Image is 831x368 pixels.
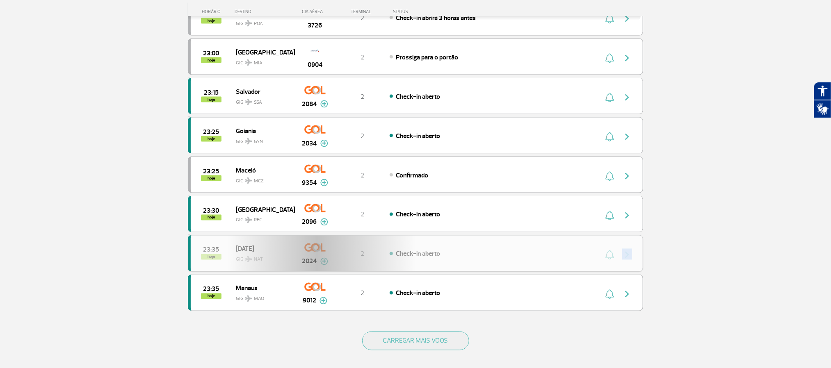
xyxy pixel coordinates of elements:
[201,293,221,299] span: hoje
[245,217,252,223] img: destiny_airplane.svg
[245,295,252,302] img: destiny_airplane.svg
[361,93,364,101] span: 2
[814,100,831,118] button: Abrir tradutor de língua de sinais.
[203,50,219,56] span: 2025-10-01 23:00:00
[361,53,364,61] span: 2
[236,165,288,175] span: Maceió
[605,53,614,63] img: sino-painel-voo.svg
[254,217,262,224] span: REC
[605,93,614,102] img: sino-painel-voo.svg
[204,90,219,95] span: 2025-10-01 23:15:00
[203,286,219,292] span: 2025-10-01 23:35:00
[302,139,317,148] span: 2034
[361,289,364,298] span: 2
[236,125,288,136] span: Goiania
[336,9,389,14] div: TERMINAL
[605,211,614,220] img: sino-painel-voo.svg
[236,212,288,224] span: GIG
[201,215,221,220] span: hoje
[396,132,440,140] span: Check-in aberto
[201,18,221,24] span: hoje
[605,132,614,142] img: sino-painel-voo.svg
[605,171,614,181] img: sino-painel-voo.svg
[320,297,327,304] img: mais-info-painel-voo.svg
[201,175,221,181] span: hoje
[245,99,252,105] img: destiny_airplane.svg
[622,289,632,299] img: seta-direita-painel-voo.svg
[236,291,288,303] span: GIG
[254,59,263,67] span: MIA
[245,59,252,66] img: destiny_airplane.svg
[320,140,328,147] img: mais-info-painel-voo.svg
[245,138,252,145] img: destiny_airplane.svg
[254,138,263,145] span: GYN
[254,20,263,27] span: POA
[203,168,219,174] span: 2025-10-01 23:25:00
[254,295,264,303] span: MAO
[308,20,322,30] span: 3726
[622,171,632,181] img: seta-direita-painel-voo.svg
[605,289,614,299] img: sino-painel-voo.svg
[201,97,221,102] span: hoje
[396,14,476,22] span: Check-in abrirá 3 horas antes
[245,177,252,184] img: destiny_airplane.svg
[361,211,364,219] span: 2
[236,47,288,57] span: [GEOGRAPHIC_DATA]
[389,9,456,14] div: STATUS
[201,136,221,142] span: hoje
[814,82,831,118] div: Plugin de acessibilidade da Hand Talk.
[622,93,632,102] img: seta-direita-painel-voo.svg
[320,179,328,186] img: mais-info-painel-voo.svg
[302,99,317,109] span: 2084
[235,9,295,14] div: DESTINO
[201,57,221,63] span: hoje
[236,55,288,67] span: GIG
[622,211,632,220] img: seta-direita-painel-voo.svg
[361,171,364,179] span: 2
[236,204,288,215] span: [GEOGRAPHIC_DATA]
[303,296,316,306] span: 9012
[236,134,288,145] span: GIG
[236,94,288,106] span: GIG
[203,208,219,214] span: 2025-10-01 23:30:00
[622,132,632,142] img: seta-direita-painel-voo.svg
[622,53,632,63] img: seta-direita-painel-voo.svg
[190,9,235,14] div: HORÁRIO
[320,218,328,226] img: mais-info-painel-voo.svg
[236,283,288,293] span: Manaus
[396,171,428,179] span: Confirmado
[396,211,440,219] span: Check-in aberto
[396,93,440,101] span: Check-in aberto
[245,20,252,27] img: destiny_airplane.svg
[302,178,317,188] span: 9354
[396,53,458,61] span: Prossiga para o portão
[295,9,336,14] div: CIA AÉREA
[254,177,264,185] span: MCZ
[362,332,469,350] button: CARREGAR MAIS VOOS
[302,217,317,227] span: 2096
[203,129,219,135] span: 2025-10-01 23:25:00
[361,132,364,140] span: 2
[254,99,262,106] span: SSA
[308,60,322,70] span: 0904
[320,100,328,108] img: mais-info-painel-voo.svg
[361,14,364,22] span: 2
[814,82,831,100] button: Abrir recursos assistivos.
[236,86,288,97] span: Salvador
[396,289,440,298] span: Check-in aberto
[236,16,288,27] span: GIG
[236,173,288,185] span: GIG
